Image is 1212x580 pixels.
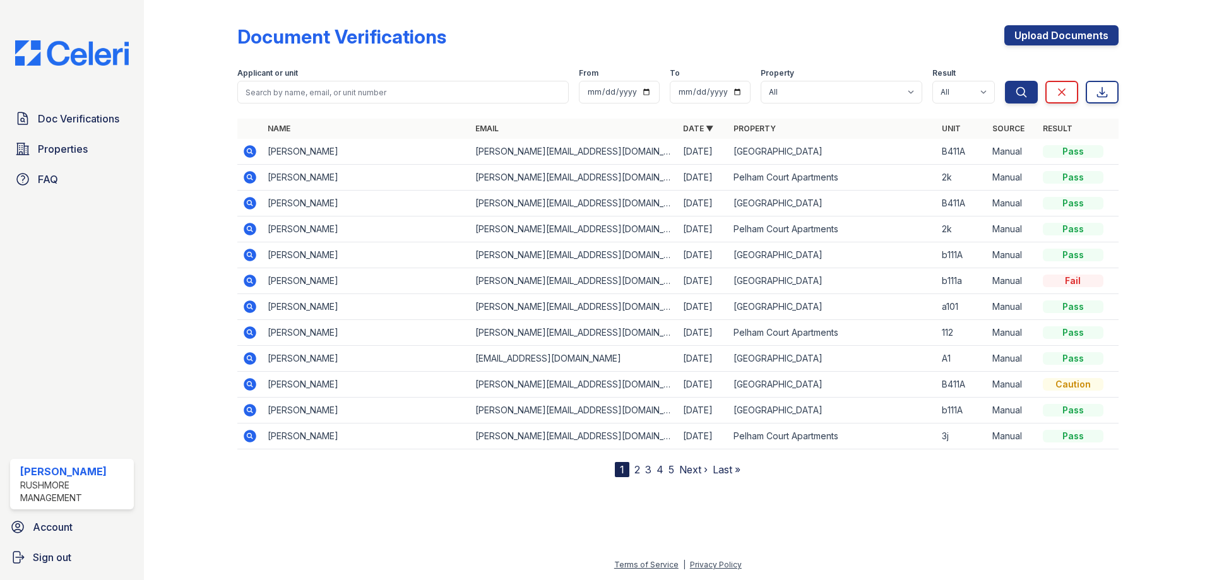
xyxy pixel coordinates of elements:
[33,519,73,535] span: Account
[10,106,134,131] a: Doc Verifications
[678,216,728,242] td: [DATE]
[475,124,499,133] a: Email
[761,68,794,78] label: Property
[728,294,936,320] td: [GEOGRAPHIC_DATA]
[470,294,678,320] td: [PERSON_NAME][EMAIL_ADDRESS][DOMAIN_NAME]
[728,191,936,216] td: [GEOGRAPHIC_DATA]
[987,294,1038,320] td: Manual
[937,423,987,449] td: 3j
[5,545,139,570] a: Sign out
[263,372,470,398] td: [PERSON_NAME]
[937,398,987,423] td: b111A
[470,320,678,346] td: [PERSON_NAME][EMAIL_ADDRESS][DOMAIN_NAME]
[728,423,936,449] td: Pelham Court Apartments
[1043,145,1103,158] div: Pass
[678,423,728,449] td: [DATE]
[679,463,708,476] a: Next ›
[470,346,678,372] td: [EMAIL_ADDRESS][DOMAIN_NAME]
[237,68,298,78] label: Applicant or unit
[728,165,936,191] td: Pelham Court Apartments
[678,268,728,294] td: [DATE]
[987,372,1038,398] td: Manual
[263,216,470,242] td: [PERSON_NAME]
[987,346,1038,372] td: Manual
[1043,404,1103,417] div: Pass
[470,372,678,398] td: [PERSON_NAME][EMAIL_ADDRESS][DOMAIN_NAME]
[932,68,956,78] label: Result
[263,346,470,372] td: [PERSON_NAME]
[470,398,678,423] td: [PERSON_NAME][EMAIL_ADDRESS][DOMAIN_NAME]
[678,139,728,165] td: [DATE]
[645,463,651,476] a: 3
[263,242,470,268] td: [PERSON_NAME]
[615,462,629,477] div: 1
[987,398,1038,423] td: Manual
[579,68,598,78] label: From
[470,423,678,449] td: [PERSON_NAME][EMAIL_ADDRESS][DOMAIN_NAME]
[987,216,1038,242] td: Manual
[937,346,987,372] td: A1
[263,165,470,191] td: [PERSON_NAME]
[937,242,987,268] td: b111A
[1043,275,1103,287] div: Fail
[728,320,936,346] td: Pelham Court Apartments
[987,191,1038,216] td: Manual
[1043,223,1103,235] div: Pass
[728,242,936,268] td: [GEOGRAPHIC_DATA]
[1043,352,1103,365] div: Pass
[678,346,728,372] td: [DATE]
[470,191,678,216] td: [PERSON_NAME][EMAIL_ADDRESS][DOMAIN_NAME]
[470,242,678,268] td: [PERSON_NAME][EMAIL_ADDRESS][DOMAIN_NAME]
[38,111,119,126] span: Doc Verifications
[987,268,1038,294] td: Manual
[728,139,936,165] td: [GEOGRAPHIC_DATA]
[987,139,1038,165] td: Manual
[470,139,678,165] td: [PERSON_NAME][EMAIL_ADDRESS][DOMAIN_NAME]
[470,216,678,242] td: [PERSON_NAME][EMAIL_ADDRESS][DOMAIN_NAME]
[713,463,740,476] a: Last »
[263,423,470,449] td: [PERSON_NAME]
[237,81,569,104] input: Search by name, email, or unit number
[678,294,728,320] td: [DATE]
[1043,124,1072,133] a: Result
[937,268,987,294] td: b111a
[937,139,987,165] td: B411A
[987,242,1038,268] td: Manual
[937,294,987,320] td: a101
[470,165,678,191] td: [PERSON_NAME][EMAIL_ADDRESS][DOMAIN_NAME]
[728,216,936,242] td: Pelham Court Apartments
[678,242,728,268] td: [DATE]
[20,464,129,479] div: [PERSON_NAME]
[20,479,129,504] div: Rushmore Management
[634,463,640,476] a: 2
[1043,326,1103,339] div: Pass
[670,68,680,78] label: To
[987,320,1038,346] td: Manual
[937,191,987,216] td: B411A
[937,320,987,346] td: 112
[38,172,58,187] span: FAQ
[987,423,1038,449] td: Manual
[937,372,987,398] td: B411A
[1043,197,1103,210] div: Pass
[678,398,728,423] td: [DATE]
[5,514,139,540] a: Account
[5,40,139,66] img: CE_Logo_Blue-a8612792a0a2168367f1c8372b55b34899dd931a85d93a1a3d3e32e68fde9ad4.png
[268,124,290,133] a: Name
[690,560,742,569] a: Privacy Policy
[987,165,1038,191] td: Manual
[937,165,987,191] td: 2k
[1043,300,1103,313] div: Pass
[1043,378,1103,391] div: Caution
[937,216,987,242] td: 2k
[734,124,776,133] a: Property
[728,346,936,372] td: [GEOGRAPHIC_DATA]
[263,268,470,294] td: [PERSON_NAME]
[263,139,470,165] td: [PERSON_NAME]
[656,463,663,476] a: 4
[678,320,728,346] td: [DATE]
[683,124,713,133] a: Date ▼
[728,398,936,423] td: [GEOGRAPHIC_DATA]
[263,398,470,423] td: [PERSON_NAME]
